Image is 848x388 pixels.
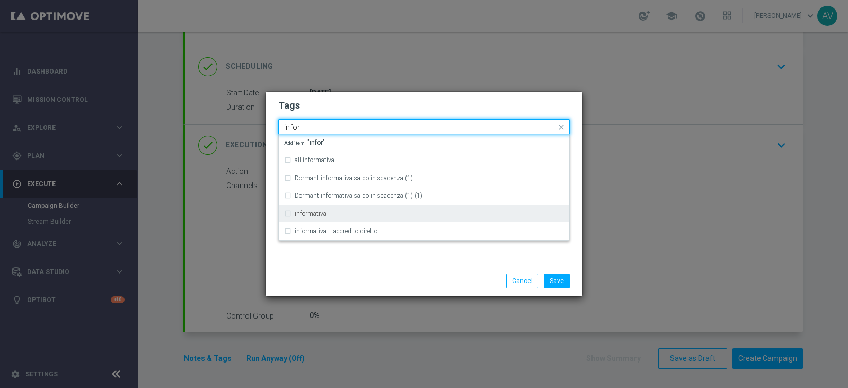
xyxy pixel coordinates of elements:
ng-select: star [278,119,570,134]
ng-dropdown-panel: Options list [278,134,570,241]
button: Cancel [506,274,538,288]
div: Dormant informativa saldo in scadenza (1) [284,170,564,187]
h2: Tags [278,99,570,112]
label: Dormant informativa saldo in scadenza (1) (1) [295,192,422,199]
div: Dormant informativa saldo in scadenza (1) (1) [284,187,564,204]
label: Dormant informativa saldo in scadenza (1) [295,175,413,181]
div: informativa [284,205,564,222]
span: "infor" [284,139,325,146]
span: Add item [284,140,307,146]
div: all-informativa [284,152,564,169]
button: Save [544,274,570,288]
label: informativa + accredito diretto [295,228,377,234]
label: informativa [295,210,326,217]
label: all-informativa [295,157,334,163]
div: informativa + accredito diretto [284,223,564,240]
